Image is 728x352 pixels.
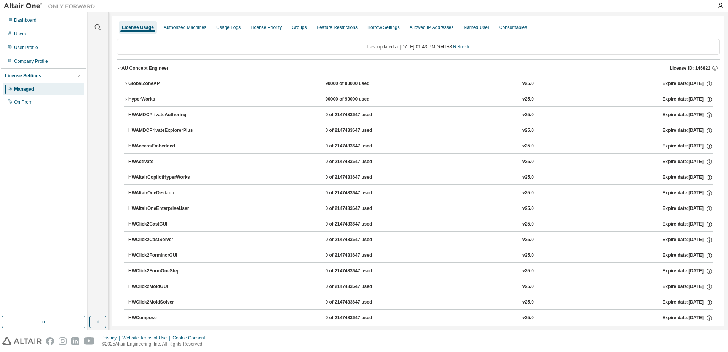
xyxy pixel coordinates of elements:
[122,335,172,341] div: Website Terms of Use
[122,24,154,30] div: License Usage
[84,337,95,345] img: youtube.svg
[124,75,713,92] button: GlobalZoneAP90000 of 90000 usedv25.0Expire date:[DATE]
[128,154,713,170] button: HWActivate0 of 2147483647 usedv25.0Expire date:[DATE]
[128,107,713,123] button: HWAMDCPrivateAuthoring0 of 2147483647 usedv25.0Expire date:[DATE]
[522,268,534,275] div: v25.0
[367,24,400,30] div: Borrow Settings
[662,205,712,212] div: Expire date: [DATE]
[325,237,394,243] div: 0 of 2147483647 used
[128,143,197,150] div: HWAccessEmbedded
[128,80,197,87] div: GlobalZoneAP
[128,185,713,202] button: HWAltairOneDesktop0 of 2147483647 usedv25.0Expire date:[DATE]
[522,237,534,243] div: v25.0
[325,299,394,306] div: 0 of 2147483647 used
[128,268,197,275] div: HWClick2FormOneStep
[102,341,210,347] p: © 2025 Altair Engineering, Inc. All Rights Reserved.
[662,315,712,322] div: Expire date: [DATE]
[128,310,713,326] button: HWCompose0 of 2147483647 usedv25.0Expire date:[DATE]
[128,190,197,197] div: HWAltairOneDesktop
[670,65,710,71] span: License ID: 146822
[662,127,712,134] div: Expire date: [DATE]
[128,174,197,181] div: HWAltairCopilotHyperWorks
[128,232,713,248] button: HWClick2CastSolver0 of 2147483647 usedv25.0Expire date:[DATE]
[71,337,79,345] img: linkedin.svg
[522,190,534,197] div: v25.0
[662,112,712,118] div: Expire date: [DATE]
[14,99,32,105] div: On Prem
[128,112,197,118] div: HWAMDCPrivateAuthoring
[662,299,712,306] div: Expire date: [DATE]
[14,31,26,37] div: Users
[325,190,394,197] div: 0 of 2147483647 used
[522,252,534,259] div: v25.0
[102,335,122,341] div: Privacy
[662,237,712,243] div: Expire date: [DATE]
[325,283,394,290] div: 0 of 2147483647 used
[14,86,34,92] div: Managed
[2,337,42,345] img: altair_logo.svg
[128,263,713,280] button: HWClick2FormOneStep0 of 2147483647 usedv25.0Expire date:[DATE]
[325,252,394,259] div: 0 of 2147483647 used
[522,205,534,212] div: v25.0
[46,337,54,345] img: facebook.svg
[325,158,394,165] div: 0 of 2147483647 used
[128,205,197,212] div: HWAltairOneEnterpriseUser
[128,221,197,228] div: HWClick2CastGUI
[662,96,712,103] div: Expire date: [DATE]
[662,143,712,150] div: Expire date: [DATE]
[662,80,712,87] div: Expire date: [DATE]
[164,24,206,30] div: Authorized Machines
[128,158,197,165] div: HWActivate
[128,294,713,311] button: HWClick2MoldSolver0 of 2147483647 usedv25.0Expire date:[DATE]
[128,252,197,259] div: HWClick2FormIncrGUI
[662,283,712,290] div: Expire date: [DATE]
[325,174,394,181] div: 0 of 2147483647 used
[662,221,712,228] div: Expire date: [DATE]
[522,174,534,181] div: v25.0
[522,299,534,306] div: v25.0
[317,24,358,30] div: Feature Restrictions
[128,283,197,290] div: HWClick2MoldGUI
[662,158,712,165] div: Expire date: [DATE]
[662,268,712,275] div: Expire date: [DATE]
[325,315,394,322] div: 0 of 2147483647 used
[14,45,38,51] div: User Profile
[499,24,527,30] div: Consumables
[128,122,713,139] button: HWAMDCPrivateExplorerPlus0 of 2147483647 usedv25.0Expire date:[DATE]
[121,65,168,71] div: AU Concept Engineer
[522,158,534,165] div: v25.0
[128,237,197,243] div: HWClick2CastSolver
[128,200,713,217] button: HWAltairOneEnterpriseUser0 of 2147483647 usedv25.0Expire date:[DATE]
[325,143,394,150] div: 0 of 2147483647 used
[325,112,394,118] div: 0 of 2147483647 used
[325,127,394,134] div: 0 of 2147483647 used
[325,96,394,103] div: 90000 of 90000 used
[128,299,197,306] div: HWClick2MoldSolver
[4,2,99,10] img: Altair One
[292,24,307,30] div: Groups
[128,138,713,155] button: HWAccessEmbedded0 of 2147483647 usedv25.0Expire date:[DATE]
[662,252,712,259] div: Expire date: [DATE]
[522,112,534,118] div: v25.0
[662,190,712,197] div: Expire date: [DATE]
[124,91,713,108] button: HyperWorks90000 of 90000 usedv25.0Expire date:[DATE]
[128,127,197,134] div: HWAMDCPrivateExplorerPlus
[325,205,394,212] div: 0 of 2147483647 used
[128,96,197,103] div: HyperWorks
[522,127,534,134] div: v25.0
[59,337,67,345] img: instagram.svg
[128,216,713,233] button: HWClick2CastGUI0 of 2147483647 usedv25.0Expire date:[DATE]
[453,44,469,50] a: Refresh
[128,247,713,264] button: HWClick2FormIncrGUI0 of 2147483647 usedv25.0Expire date:[DATE]
[325,268,394,275] div: 0 of 2147483647 used
[325,221,394,228] div: 0 of 2147483647 used
[522,283,534,290] div: v25.0
[522,80,534,87] div: v25.0
[128,315,197,322] div: HWCompose
[325,80,394,87] div: 90000 of 90000 used
[117,60,720,77] button: AU Concept EngineerLicense ID: 146822
[5,73,41,79] div: License Settings
[522,315,534,322] div: v25.0
[117,39,720,55] div: Last updated at: [DATE] 01:43 PM GMT+8
[172,335,209,341] div: Cookie Consent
